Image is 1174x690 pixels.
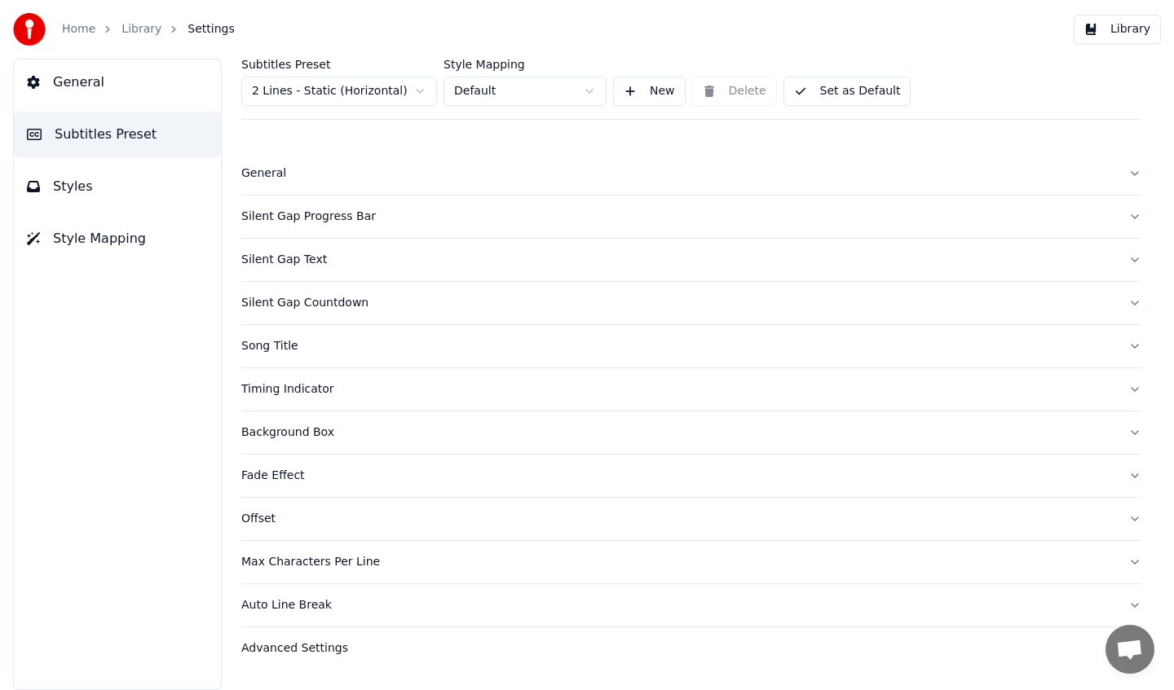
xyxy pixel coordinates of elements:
[14,164,221,209] button: Styles
[241,325,1141,367] button: Song Title
[241,584,1141,626] button: Auto Line Break
[62,21,235,37] nav: breadcrumb
[62,21,95,37] a: Home
[241,252,1115,268] div: Silent Gap Text
[241,196,1141,238] button: Silent Gap Progress Bar
[55,125,157,144] span: Subtitles Preset
[613,77,686,106] button: New
[14,59,221,105] button: General
[241,468,1115,484] div: Fade Effect
[241,381,1115,398] div: Timing Indicator
[14,112,221,157] button: Subtitles Preset
[241,209,1115,225] div: Silent Gap Progress Bar
[444,59,607,70] label: Style Mapping
[241,59,437,70] label: Subtitles Preset
[241,597,1115,613] div: Auto Line Break
[13,13,46,46] img: youka
[1106,625,1154,674] div: Open chat
[241,368,1141,411] button: Timing Indicator
[241,498,1141,540] button: Offset
[53,229,146,248] span: Style Mapping
[241,152,1141,195] button: General
[241,338,1115,354] div: Song Title
[241,239,1141,281] button: Silent Gap Text
[241,511,1115,527] div: Offset
[53,73,104,92] span: General
[241,640,1115,657] div: Advanced Settings
[241,295,1115,311] div: Silent Gap Countdown
[241,424,1115,441] div: Background Box
[241,455,1141,497] button: Fade Effect
[53,177,93,196] span: Styles
[1074,15,1161,44] button: Library
[241,165,1115,182] div: General
[241,541,1141,583] button: Max Characters Per Line
[783,77,911,106] button: Set as Default
[121,21,161,37] a: Library
[14,216,221,261] button: Style Mapping
[241,627,1141,670] button: Advanced Settings
[241,282,1141,324] button: Silent Gap Countdown
[241,554,1115,570] div: Max Characters Per Line
[241,411,1141,454] button: Background Box
[188,21,234,37] span: Settings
